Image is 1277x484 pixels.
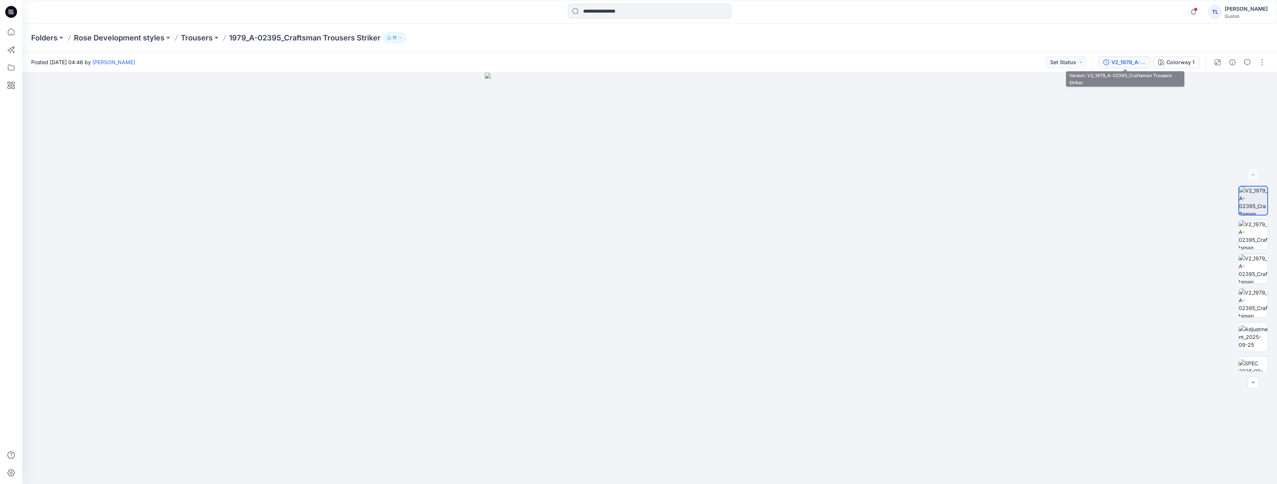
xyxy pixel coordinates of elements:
div: V2_1979_A-02395_Craftsman Trousers Striker [1111,58,1146,66]
a: Rose Development styles [74,33,164,43]
img: V2_1979_A-02395_Craftsman Trousers Striker_Colorway 1_Right [1239,289,1268,317]
div: Colorway 1 [1166,58,1195,66]
p: 11 [393,34,396,42]
img: V2_1979_A-02395_Craftsman Trousers Striker_Colorway 1_Left [1239,254,1268,283]
img: V2_1979_A-02395_Craftsman Trousers Striker_Colorway 1_Back [1239,220,1268,249]
button: V2_1979_A-02395_Craftsman Trousers Striker [1098,56,1150,68]
div: Guston [1225,13,1268,19]
button: 11 [383,33,406,43]
p: 1979_A-02395_Craftsman Trousers Striker [229,33,381,43]
div: [PERSON_NAME] [1225,4,1268,13]
span: Posted [DATE] 04:46 by [31,58,135,66]
img: V2_1979_A-02395_Craftsman Trousers Striker_Colorway 1_Front [1239,187,1267,215]
img: eyJhbGciOiJIUzI1NiIsImtpZCI6IjAiLCJzbHQiOiJzZXMiLCJ0eXAiOiJKV1QifQ.eyJkYXRhIjp7InR5cGUiOiJzdG9yYW... [485,73,814,484]
a: Trousers [181,33,213,43]
button: Colorway 1 [1153,56,1199,68]
img: Adjustment_2025-09-25 [1239,325,1268,349]
div: TL [1208,5,1222,19]
a: Folders [31,33,58,43]
button: Details [1227,56,1238,68]
a: [PERSON_NAME] [92,59,135,65]
img: SPEC 2025-09-26 095107 [1239,359,1268,383]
